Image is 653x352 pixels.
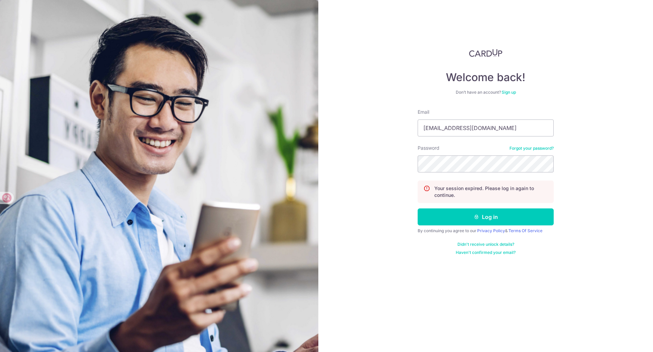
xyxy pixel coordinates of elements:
[418,208,554,225] button: Log in
[457,242,514,247] a: Didn't receive unlock details?
[434,185,548,199] p: Your session expired. Please log in again to continue.
[418,90,554,95] div: Don’t have an account?
[418,71,554,84] h4: Welcome back!
[418,228,554,234] div: By continuing you agree to our &
[508,228,542,233] a: Terms Of Service
[469,49,502,57] img: CardUp Logo
[502,90,516,95] a: Sign up
[418,109,429,115] label: Email
[456,250,516,255] a: Haven't confirmed your email?
[418,119,554,136] input: Enter your Email
[418,145,439,151] label: Password
[477,228,505,233] a: Privacy Policy
[509,146,554,151] a: Forgot your password?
